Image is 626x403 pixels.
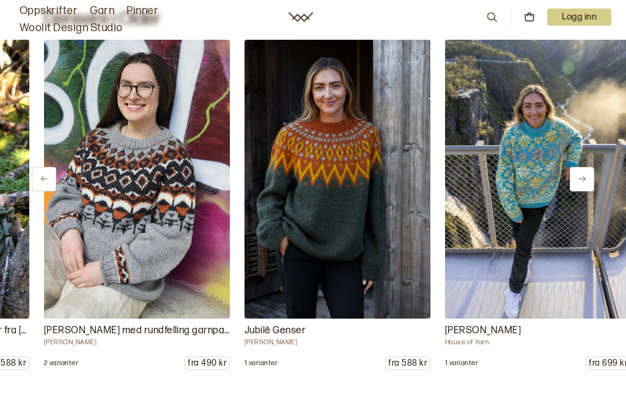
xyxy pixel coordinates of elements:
[44,359,78,368] p: 2 varianter
[445,359,478,368] p: 1 varianter
[44,324,230,338] p: [PERSON_NAME] med rundfelling garnpakke i Older
[20,20,123,37] a: Woolit Design Studio
[289,12,313,22] a: Woolit
[547,9,611,26] button: User dropdown
[386,357,430,369] p: fra 588 kr
[245,40,430,370] a: Dale Garn DG 489 - 05 Vi har oppskrift og garnpakke til Jubilé Genser fra House of Yarn. Genseren...
[127,2,158,20] a: Pinner
[245,324,430,338] p: Jubilé Genser
[245,338,430,347] p: [PERSON_NAME]
[547,9,611,26] p: Logg inn
[245,40,430,319] img: Dale Garn DG 489 - 05 Vi har oppskrift og garnpakke til Jubilé Genser fra House of Yarn. Genseren...
[44,40,230,319] img: Linka Neumann Enkeltoppskrifter Vi har heldigital oppskrift og strikkepakke til Matoaka med rundf...
[185,357,229,369] p: fra 490 kr
[20,2,78,20] a: Oppskrifter
[44,338,230,347] p: [PERSON_NAME]
[44,40,230,370] a: Linka Neumann Enkeltoppskrifter Vi har heldigital oppskrift og strikkepakke til Matoaka med rundf...
[90,2,114,20] a: Garn
[245,359,278,368] p: 1 varianter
